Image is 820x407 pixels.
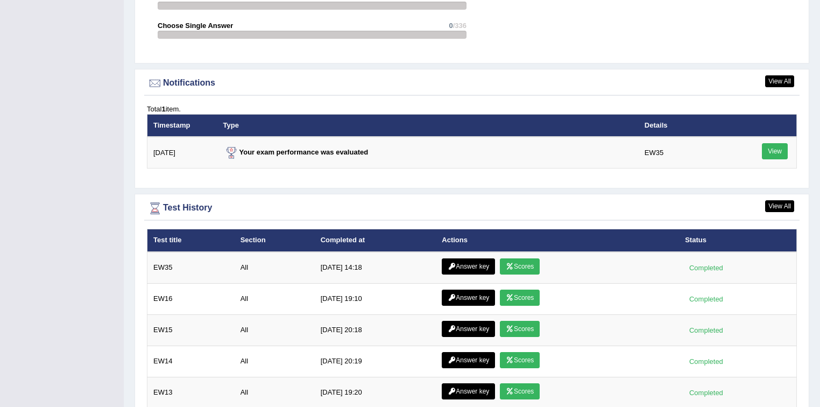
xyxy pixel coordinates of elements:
a: Answer key [442,290,495,306]
a: Scores [500,383,540,399]
th: Test title [147,229,235,252]
div: Completed [685,262,727,273]
td: EW16 [147,283,235,314]
td: All [235,283,315,314]
a: Scores [500,321,540,337]
td: [DATE] 20:18 [315,314,436,346]
div: Notifications [147,75,797,92]
div: Test History [147,200,797,216]
a: View All [765,75,794,87]
a: Scores [500,258,540,275]
td: [DATE] 19:10 [315,283,436,314]
th: Timestamp [147,114,217,137]
a: Scores [500,352,540,368]
div: Completed [685,325,727,336]
th: Details [639,114,732,137]
td: EW15 [147,314,235,346]
span: /336 [453,22,466,30]
td: All [235,314,315,346]
div: Completed [685,387,727,398]
a: Answer key [442,352,495,368]
td: EW14 [147,346,235,377]
a: View [762,143,788,159]
td: All [235,252,315,284]
th: Actions [436,229,679,252]
th: Completed at [315,229,436,252]
strong: Your exam performance was evaluated [223,148,369,156]
div: Completed [685,293,727,305]
a: Scores [500,290,540,306]
a: Answer key [442,321,495,337]
span: 0 [449,22,453,30]
td: All [235,346,315,377]
th: Section [235,229,315,252]
a: Answer key [442,258,495,275]
td: [DATE] 14:18 [315,252,436,284]
div: Completed [685,356,727,367]
td: EW35 [147,252,235,284]
a: View All [765,200,794,212]
a: Answer key [442,383,495,399]
td: [DATE] 20:19 [315,346,436,377]
td: EW35 [639,137,732,169]
b: 1 [161,105,165,113]
div: Total item. [147,104,797,114]
strong: Choose Single Answer [158,22,233,30]
td: [DATE] [147,137,217,169]
th: Status [679,229,796,252]
th: Type [217,114,639,137]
